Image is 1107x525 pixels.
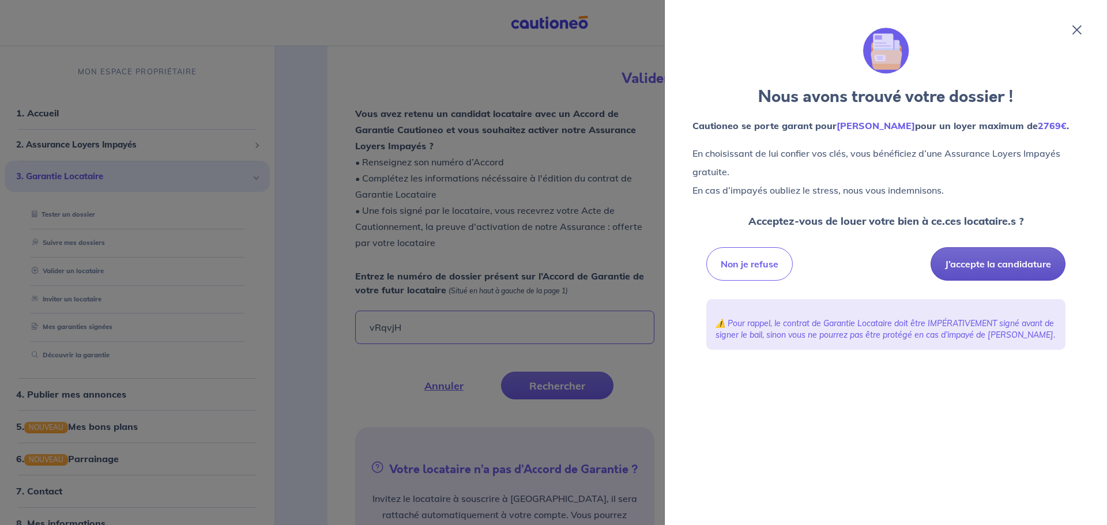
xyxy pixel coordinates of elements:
button: J’accepte la candidature [931,247,1065,281]
p: En choisissant de lui confier vos clés, vous bénéficiez d’une Assurance Loyers Impayés gratuite. ... [692,144,1079,199]
strong: Cautioneo se porte garant pour pour un loyer maximum de . [692,120,1069,131]
p: ⚠️ Pour rappel, le contrat de Garantie Locataire doit être IMPÉRATIVEMENT signé avant de signer l... [716,318,1056,341]
button: Non je refuse [706,247,793,281]
em: [PERSON_NAME] [837,120,915,131]
strong: Nous avons trouvé votre dossier ! [758,85,1014,108]
em: 2769€ [1038,120,1067,131]
strong: Acceptez-vous de louer votre bien à ce.ces locataire.s ? [748,214,1024,228]
img: illu_folder.svg [863,28,909,74]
